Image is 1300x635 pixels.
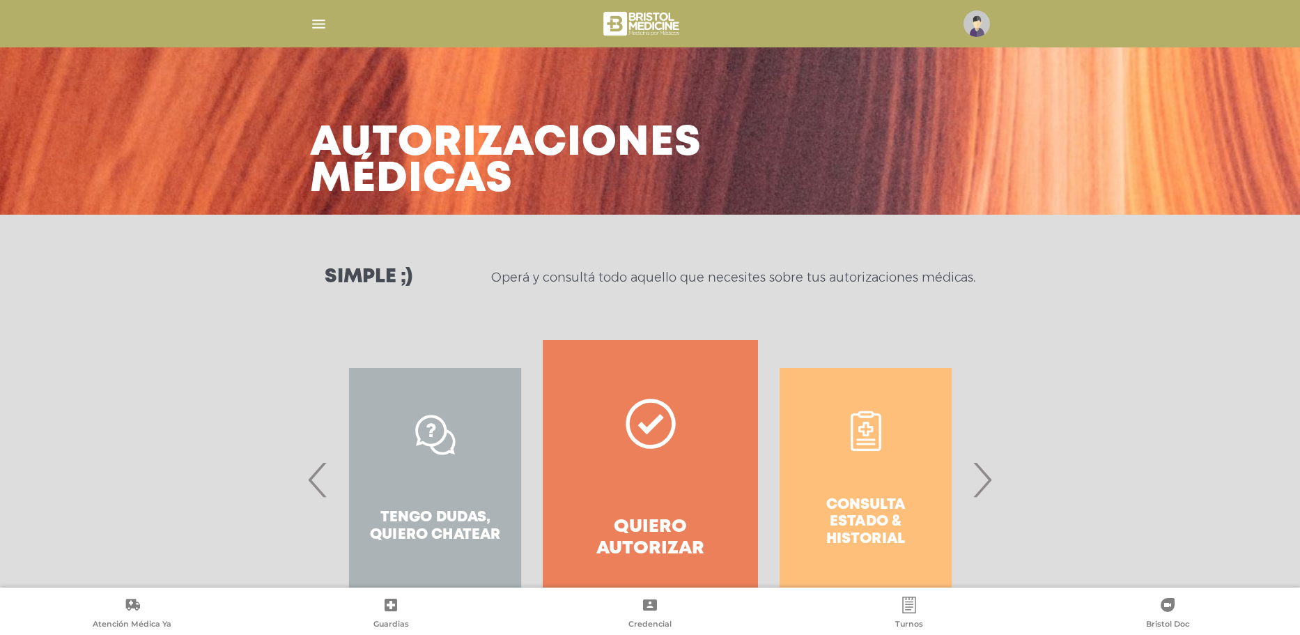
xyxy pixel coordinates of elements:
[780,597,1039,632] a: Turnos
[304,442,332,517] span: Previous
[895,619,923,632] span: Turnos
[310,125,702,198] h3: Autorizaciones médicas
[93,619,171,632] span: Atención Médica Ya
[1146,619,1189,632] span: Bristol Doc
[628,619,672,632] span: Credencial
[601,7,684,40] img: bristol-medicine-blanco.png
[543,340,758,619] a: Quiero autorizar
[491,269,975,286] p: Operá y consultá todo aquello que necesites sobre tus autorizaciones médicas.
[3,597,262,632] a: Atención Médica Ya
[568,517,733,560] h4: Quiero autorizar
[310,15,327,33] img: Cober_menu-lines-white.svg
[262,597,521,632] a: Guardias
[520,597,780,632] a: Credencial
[964,10,990,37] img: profile-placeholder.svg
[325,268,412,287] h3: Simple ;)
[373,619,409,632] span: Guardias
[1038,597,1297,632] a: Bristol Doc
[968,442,996,517] span: Next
